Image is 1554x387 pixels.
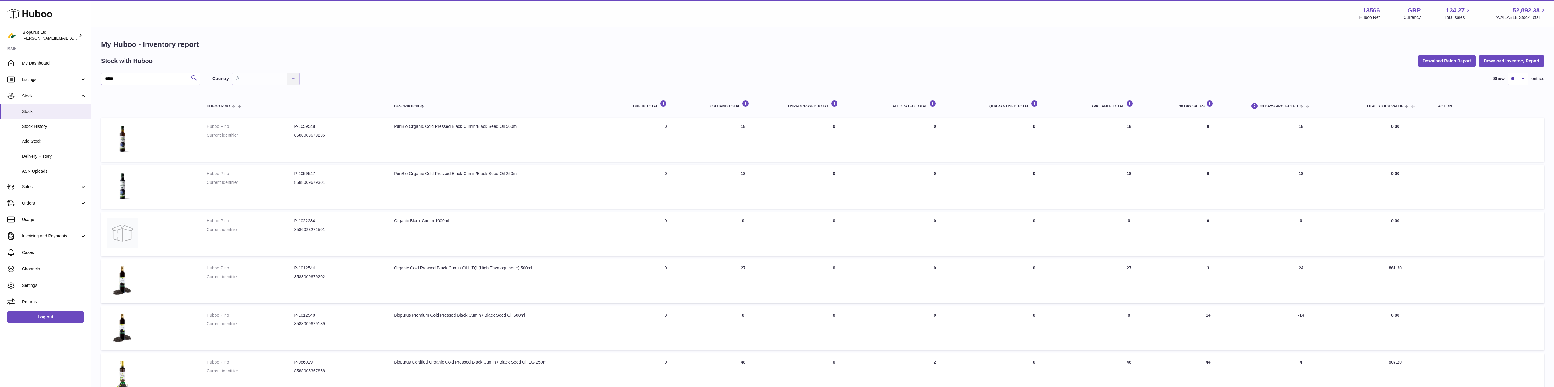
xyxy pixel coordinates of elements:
[22,153,86,159] span: Delivery History
[294,218,382,224] dd: P-1022284
[1260,104,1298,108] span: 30 DAYS PROJECTED
[1446,6,1465,15] span: 134.27
[1243,212,1359,256] td: 0
[886,306,983,350] td: 0
[22,184,80,190] span: Sales
[394,312,621,318] div: Biopurus Premium Cold Pressed Black Cumin / Black Seed Oil 500ml
[107,218,138,248] img: product image
[394,218,621,224] div: Organic Black Cumin 1000ml
[1418,55,1476,66] button: Download Batch Report
[1444,6,1472,20] a: 134.27 Total sales
[1438,104,1538,108] div: Action
[1479,55,1544,66] button: Download Inventory Report
[294,132,382,138] dd: 8588009679295
[294,227,382,233] dd: 8586023271501
[207,227,294,233] dt: Current identifier
[294,265,382,271] dd: P-1012544
[1495,15,1547,20] span: AVAILABLE Stock Total
[207,368,294,374] dt: Current identifier
[107,265,138,296] img: product image
[1173,165,1243,209] td: 0
[1173,259,1243,303] td: 3
[782,259,886,303] td: 0
[207,124,294,129] dt: Huboo P no
[22,299,86,305] span: Returns
[394,104,419,108] span: Description
[704,165,782,209] td: 18
[1391,171,1399,176] span: 0.00
[886,165,983,209] td: 0
[207,321,294,327] dt: Current identifier
[22,77,80,83] span: Listings
[886,118,983,162] td: 0
[627,212,704,256] td: 0
[1495,6,1547,20] a: 52,892.38 AVAILABLE Stock Total
[394,265,621,271] div: Organic Cold Pressed Black Cumin Oil HTQ (High Thymoquinone) 500ml
[394,359,621,365] div: Biopurus Certified Organic Cold Pressed Black Cumin / Black Seed Oil EG 250ml
[294,171,382,177] dd: P-1059547
[989,100,1079,108] div: QUARANTINED Total
[23,30,77,41] div: Biopurus Ltd
[704,306,782,350] td: 0
[782,118,886,162] td: 0
[294,368,382,374] dd: 8588005367868
[1389,360,1402,364] span: 907.20
[704,259,782,303] td: 27
[1033,266,1035,270] span: 0
[22,266,86,272] span: Channels
[22,217,86,223] span: Usage
[207,359,294,365] dt: Huboo P no
[101,40,1544,49] h1: My Huboo - Inventory report
[1243,165,1359,209] td: 18
[1363,6,1380,15] strong: 13566
[207,171,294,177] dt: Huboo P no
[1243,118,1359,162] td: 18
[627,306,704,350] td: 0
[1531,76,1544,82] span: entries
[1444,15,1472,20] span: Total sales
[1085,306,1173,350] td: 0
[207,265,294,271] dt: Huboo P no
[886,212,983,256] td: 0
[394,171,621,177] div: PuriBio Organic Cold Pressed Black Cumin/Black Seed Oil 250ml
[22,124,86,129] span: Stock History
[1391,124,1399,129] span: 0.00
[1243,306,1359,350] td: -14
[1085,118,1173,162] td: 18
[294,312,382,318] dd: P-1012540
[1033,218,1035,223] span: 0
[22,283,86,288] span: Settings
[22,139,86,144] span: Add Stock
[1365,104,1404,108] span: Total stock value
[1179,100,1237,108] div: 30 DAY SALES
[107,124,138,154] img: product image
[633,100,698,108] div: DUE IN TOTAL
[1389,266,1402,270] span: 861.30
[1085,165,1173,209] td: 18
[23,36,122,40] span: [PERSON_NAME][EMAIL_ADDRESS][DOMAIN_NAME]
[294,180,382,185] dd: 8588009679301
[782,212,886,256] td: 0
[7,31,16,40] img: peter@biopurus.co.uk
[22,60,86,66] span: My Dashboard
[107,312,138,343] img: product image
[782,306,886,350] td: 0
[1359,15,1380,20] div: Huboo Ref
[1085,212,1173,256] td: 0
[1493,76,1505,82] label: Show
[294,359,382,365] dd: P-986929
[1173,306,1243,350] td: 14
[394,124,621,129] div: PuriBio Organic Cold Pressed Black Cumin/Black Seed Oil 500ml
[207,104,230,108] span: Huboo P no
[1391,218,1399,223] span: 0.00
[1173,118,1243,162] td: 0
[22,250,86,255] span: Cases
[22,200,80,206] span: Orders
[788,100,880,108] div: UNPROCESSED Total
[207,218,294,224] dt: Huboo P no
[1173,212,1243,256] td: 0
[1091,100,1167,108] div: AVAILABLE Total
[101,57,153,65] h2: Stock with Huboo
[207,132,294,138] dt: Current identifier
[1033,313,1035,318] span: 0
